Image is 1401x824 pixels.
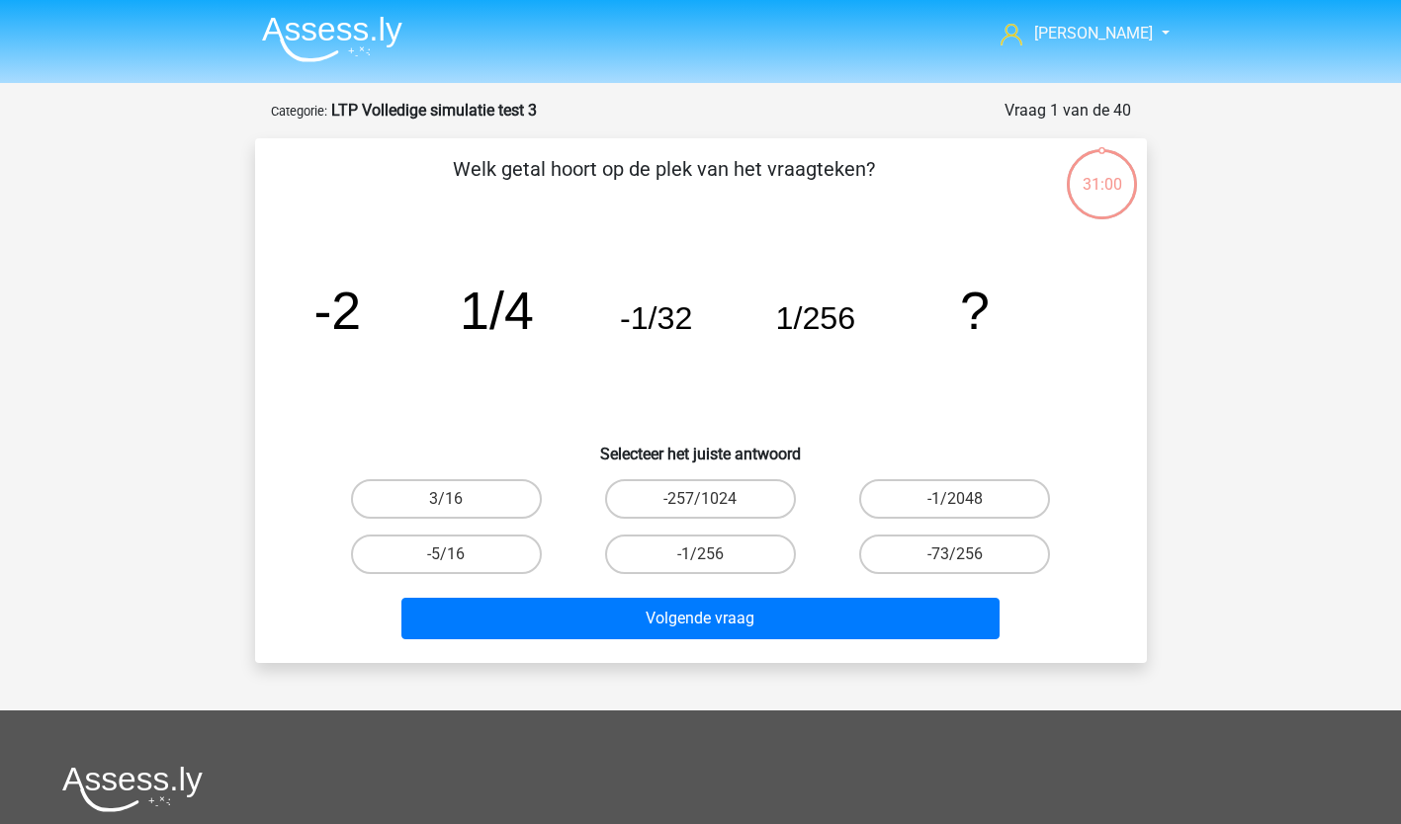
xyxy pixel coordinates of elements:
[351,479,542,519] label: 3/16
[1005,99,1131,123] div: Vraag 1 van de 40
[859,535,1050,574] label: -73/256
[859,479,1050,519] label: -1/2048
[62,766,203,812] img: Assessly logo
[605,535,796,574] label: -1/256
[271,104,327,119] small: Categorie:
[313,281,361,340] tspan: -2
[1065,147,1139,197] div: 31:00
[351,535,542,574] label: -5/16
[1034,24,1153,42] span: [PERSON_NAME]
[262,16,402,62] img: Assessly
[401,598,1000,639] button: Volgende vraag
[619,300,691,336] tspan: -1/32
[775,300,855,336] tspan: 1/256
[460,281,534,340] tspan: 1/4
[331,101,537,120] strong: LTP Volledige simulatie test 3
[960,281,990,340] tspan: ?
[605,479,796,519] label: -257/1024
[993,22,1155,45] a: [PERSON_NAME]
[287,429,1115,463] h6: Selecteer het juiste antwoord
[287,154,1041,213] p: Welk getal hoort op de plek van het vraagteken?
